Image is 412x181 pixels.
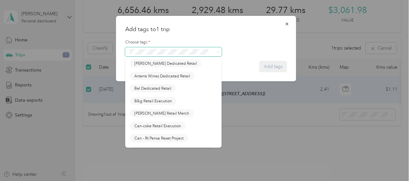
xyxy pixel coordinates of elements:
[130,134,188,142] button: Can - Rt Pensa Reset Project
[125,25,287,34] h2: Add tags to 1 trip
[130,84,176,92] button: Bel Dedicated Retail
[134,135,184,141] span: Can - Rt Pensa Reset Project
[130,59,201,67] button: [PERSON_NAME] Dedicated Retail
[134,61,197,66] span: [PERSON_NAME] Dedicated Retail
[134,110,189,116] span: [PERSON_NAME] Retail Merch
[134,73,190,79] span: Arterra Wines Dedicated Retail
[134,123,181,129] span: Can-coke Retail Execution
[376,145,412,181] iframe: Everlance-gr Chat Button Frame
[130,97,176,105] button: B&g Retail Execution
[130,72,195,80] button: Arterra Wines Dedicated Retail
[125,40,287,45] label: Choose tags
[134,85,171,91] span: Bel Dedicated Retail
[130,122,186,130] button: Can-coke Retail Execution
[130,109,194,117] button: [PERSON_NAME] Retail Merch
[134,98,172,104] span: B&g Retail Execution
